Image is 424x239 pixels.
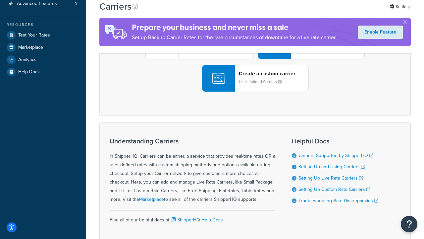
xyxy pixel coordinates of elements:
a: Help Docs [5,66,81,78]
div: In ShipperHQ, Carriers can be either, a service that provides real-time rates OR a user-defined r... [110,137,275,204]
a: Troubleshooting Rate Discrepancies [298,197,378,204]
span: Test Your Rates [18,33,50,38]
span: Analytics [18,57,36,63]
header: Create a custom carrier [239,70,308,77]
h3: Helpful Docs [292,137,378,145]
a: Enable Feature [358,26,403,39]
p: Set up Backup Carrier Rates for the rare circumstances of downtime for a live rate carrier. [132,33,337,42]
div: Find all of our helpful docs at: [110,210,275,224]
button: Open Resource Center [401,216,417,232]
a: Setting Up and Using Carriers [298,163,365,170]
div: Resources [5,22,81,28]
a: Setting Up Custom Rate Carriers [298,186,370,193]
span: Advanced Features [17,1,57,7]
button: Create a custom carrierUser-defined Carriers [202,65,309,92]
a: Test Your Rates [5,29,81,41]
span: Marketplace [18,45,43,50]
h4: Prepare your business and never miss a sale [132,22,337,33]
a: ShipperHQ Help Docs [170,216,223,223]
h3: Understanding Carriers [110,137,275,145]
a: Settings [390,2,411,11]
span: Help Docs [18,69,40,75]
a: Marketplace [5,41,81,53]
img: icon-carrier-custom-c93b8a24.svg [212,72,225,85]
a: Analytics [5,54,81,66]
a: Carriers Supported by ShipperHQ [298,152,373,159]
a: Marketplace [139,196,164,203]
img: ad-rules-rateshop-fe6ec290ccb7230408bd80ed9643f0289d75e0ffd9eb532fc0e269fcd187b520.png [99,18,132,46]
small: User-defined Carriers [239,79,287,85]
a: Setting Up Live Rate Carriers [298,175,363,182]
span: 0 [75,1,77,7]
